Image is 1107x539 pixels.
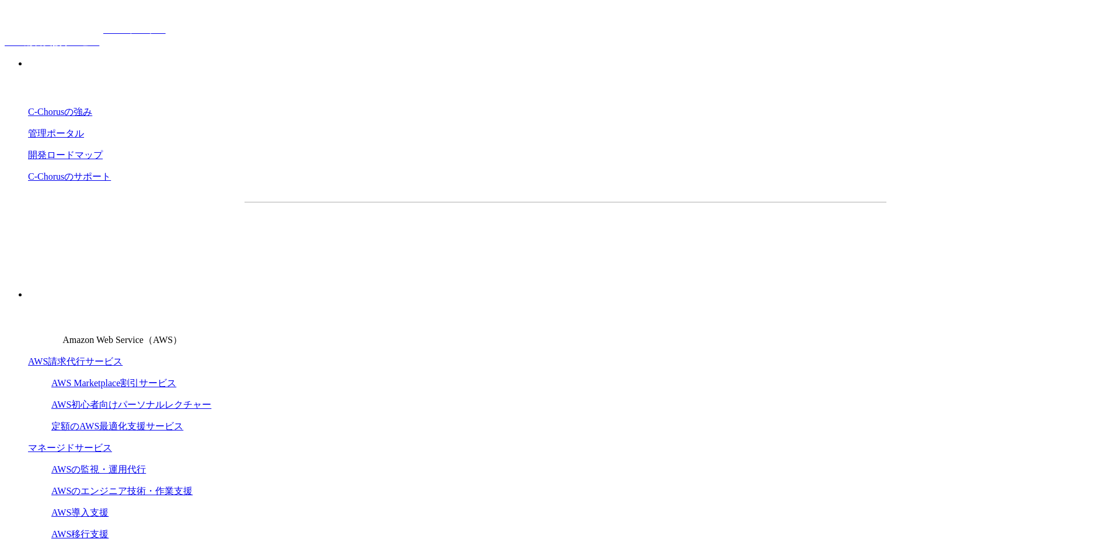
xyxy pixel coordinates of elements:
[62,335,182,345] span: Amazon Web Service（AWS）
[28,128,84,138] a: 管理ポータル
[28,107,92,117] a: C-Chorusの強み
[28,150,103,160] a: 開発ロードマップ
[51,529,109,539] a: AWS移行支援
[51,464,146,474] a: AWSの監視・運用代行
[28,58,1102,70] p: 強み
[571,221,759,250] a: まずは相談する
[5,24,166,47] a: AWS総合支援サービス C-Chorus NHN テコラスAWS総合支援サービス
[28,443,112,453] a: マネージドサービス
[51,421,183,431] a: 定額のAWS最適化支援サービス
[28,289,1102,301] p: サービス
[28,310,61,343] img: Amazon Web Service（AWS）
[28,171,111,181] a: C-Chorusのサポート
[51,378,176,388] a: AWS Marketplace割引サービス
[51,400,211,409] a: AWS初心者向けパーソナルレクチャー
[372,221,560,250] a: 資料を請求する
[51,508,109,517] a: AWS導入支援
[51,486,193,496] a: AWSのエンジニア技術・作業支援
[28,356,123,366] a: AWS請求代行サービス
